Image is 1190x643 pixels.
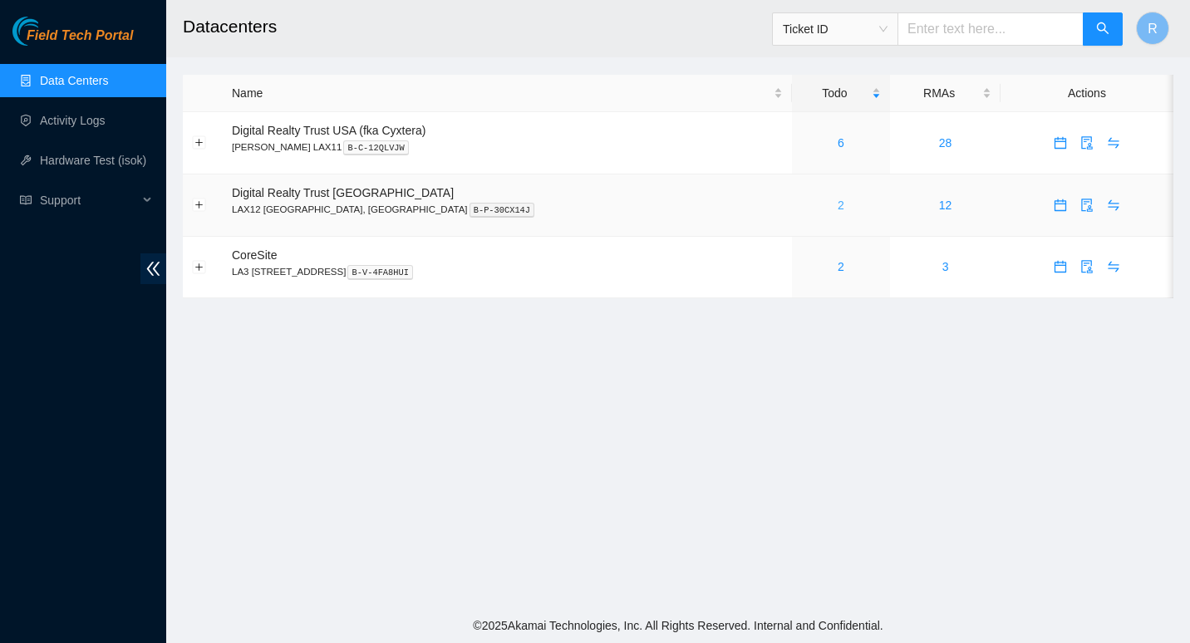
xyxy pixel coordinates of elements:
p: LA3 [STREET_ADDRESS] [232,264,783,279]
span: double-left [140,253,166,284]
a: swap [1100,260,1127,273]
a: calendar [1047,136,1074,150]
button: calendar [1047,192,1074,218]
a: audit [1074,199,1100,212]
button: swap [1100,253,1127,280]
span: Field Tech Portal [27,28,133,44]
a: Hardware Test (isok) [40,154,146,167]
a: Akamai TechnologiesField Tech Portal [12,30,133,52]
button: audit [1074,130,1100,156]
a: Data Centers [40,74,108,87]
span: Support [40,184,138,217]
a: 28 [939,136,952,150]
span: read [20,194,32,206]
a: 2 [838,199,844,212]
span: calendar [1048,260,1073,273]
span: audit [1074,260,1099,273]
span: Digital Realty Trust USA (fka Cyxtera) [232,124,425,137]
input: Enter text here... [897,12,1084,46]
span: audit [1074,136,1099,150]
span: swap [1101,199,1126,212]
th: Actions [1001,75,1173,112]
a: swap [1100,199,1127,212]
span: swap [1101,136,1126,150]
kbd: B-C-12QLVJW [343,140,409,155]
a: audit [1074,260,1100,273]
a: calendar [1047,199,1074,212]
img: Akamai Technologies [12,17,84,46]
a: calendar [1047,260,1074,273]
button: calendar [1047,130,1074,156]
a: Activity Logs [40,114,106,127]
span: calendar [1048,136,1073,150]
button: Expand row [193,199,206,212]
button: Expand row [193,136,206,150]
span: swap [1101,260,1126,273]
a: swap [1100,136,1127,150]
p: LAX12 [GEOGRAPHIC_DATA], [GEOGRAPHIC_DATA] [232,202,783,217]
footer: © 2025 Akamai Technologies, Inc. All Rights Reserved. Internal and Confidential. [166,608,1190,643]
button: audit [1074,253,1100,280]
span: CoreSite [232,248,277,262]
kbd: B-V-4FA8HUI [347,265,413,280]
span: search [1096,22,1109,37]
a: 2 [838,260,844,273]
button: swap [1100,192,1127,218]
p: [PERSON_NAME] LAX11 [232,140,783,155]
a: 6 [838,136,844,150]
a: 3 [942,260,949,273]
button: swap [1100,130,1127,156]
span: Digital Realty Trust [GEOGRAPHIC_DATA] [232,186,454,199]
span: R [1148,18,1158,39]
span: Ticket ID [783,17,888,42]
kbd: B-P-30CX14J [470,203,535,218]
span: audit [1074,199,1099,212]
a: audit [1074,136,1100,150]
button: calendar [1047,253,1074,280]
a: 12 [939,199,952,212]
button: audit [1074,192,1100,218]
button: R [1136,12,1169,45]
span: calendar [1048,199,1073,212]
button: search [1083,12,1123,46]
button: Expand row [193,260,206,273]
